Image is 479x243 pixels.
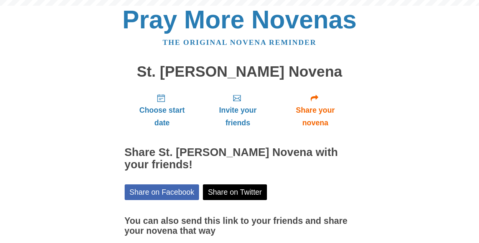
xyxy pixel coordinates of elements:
a: Share your novena [276,87,355,133]
h3: You can also send this link to your friends and share your novena that way [125,216,355,236]
a: Choose start date [125,87,200,133]
a: Pray More Novenas [122,5,357,34]
span: Choose start date [132,104,192,129]
span: Share your novena [284,104,347,129]
h1: St. [PERSON_NAME] Novena [125,64,355,80]
a: Share on Twitter [203,184,267,200]
a: Invite your friends [199,87,276,133]
h2: Share St. [PERSON_NAME] Novena with your friends! [125,146,355,171]
a: Share on Facebook [125,184,199,200]
span: Invite your friends [207,104,268,129]
a: The original novena reminder [163,38,316,46]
